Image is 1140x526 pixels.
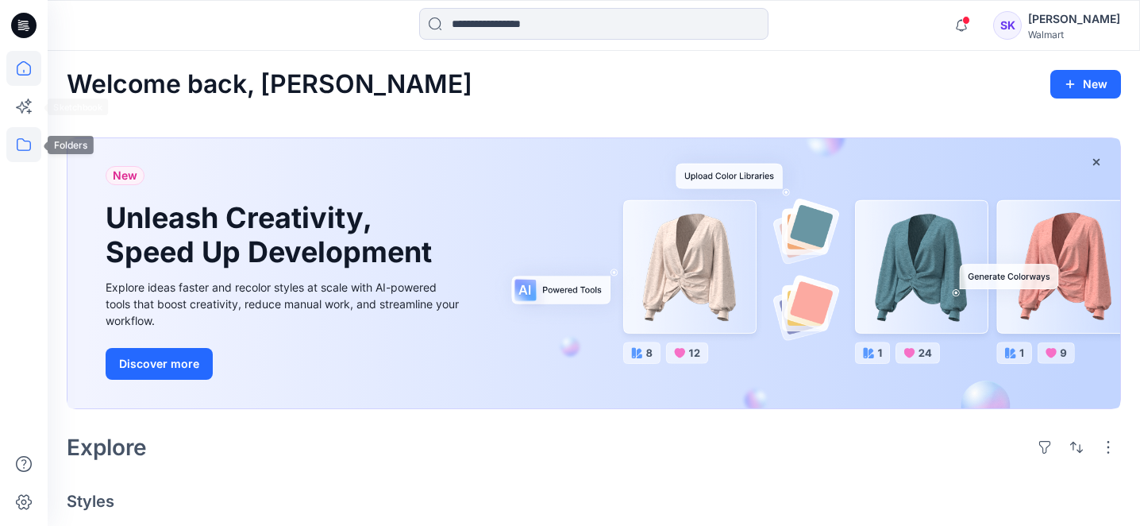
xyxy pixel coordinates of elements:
a: Discover more [106,348,463,380]
div: Explore ideas faster and recolor styles at scale with AI-powered tools that boost creativity, red... [106,279,463,329]
button: New [1050,70,1121,99]
h2: Welcome back, [PERSON_NAME] [67,70,472,99]
div: Walmart [1028,29,1120,41]
h1: Unleash Creativity, Speed Up Development [106,201,439,269]
div: [PERSON_NAME] [1028,10,1120,29]
button: Discover more [106,348,213,380]
h4: Styles [67,492,1121,511]
div: SK [993,11,1022,40]
h2: Explore [67,435,147,460]
span: New [113,166,137,185]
